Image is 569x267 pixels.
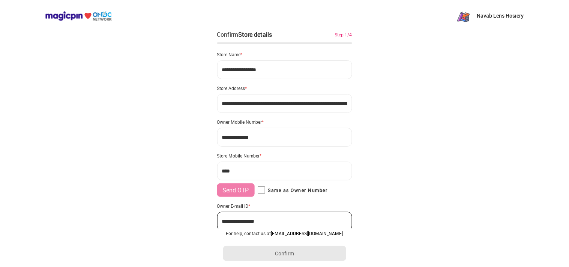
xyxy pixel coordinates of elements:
[217,183,255,197] button: Send OTP
[45,11,112,21] img: ondc-logo-new-small.8a59708e.svg
[271,230,343,236] a: [EMAIL_ADDRESS][DOMAIN_NAME]
[477,12,524,19] p: Navab Lens Hosiery
[217,119,352,125] div: Owner Mobile Number
[258,186,265,194] input: Same as Owner Number
[456,8,471,23] img: zN8eeJ7_1yFC7u6ROh_yaNnuSMByXp4ytvKet0ObAKR-3G77a2RQhNqTzPi8_o_OMQ7Yu_PgX43RpeKyGayj_rdr-Pw
[217,203,352,209] div: Owner E-mail ID
[217,153,352,159] div: Store Mobile Number
[217,85,352,91] div: Store Address
[217,30,272,39] div: Confirm
[223,230,346,236] div: For help, contact us at
[335,31,352,38] div: Step 1/4
[223,246,346,261] button: Confirm
[239,30,272,39] div: Store details
[217,51,352,57] div: Store Name
[258,186,328,194] label: Same as Owner Number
